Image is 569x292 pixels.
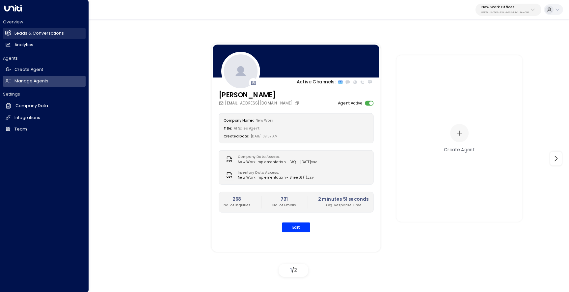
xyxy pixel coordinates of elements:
button: Edit [282,222,310,232]
h2: Team [14,126,27,132]
p: No. of Inquiries [224,203,251,208]
h2: Leads & Conversations [14,30,64,37]
span: AI Sales Agent [234,126,259,131]
h2: Integrations [14,115,40,121]
label: Inventory Data Access: [238,170,311,175]
a: Team [3,124,86,135]
a: Manage Agents [3,76,86,87]
p: 88125cd3-5508-439a-b392-1abfccbbe668 [481,11,529,14]
h2: Company Data [15,103,48,109]
h2: Create Agent [14,67,43,73]
h2: 268 [224,196,251,203]
label: Title: [224,126,232,131]
p: Avg. Response Time [318,203,369,208]
span: 2 [294,267,297,273]
h2: Manage Agents [14,78,48,84]
a: Integrations [3,112,86,123]
span: 1 [290,267,292,273]
h2: Overview [3,19,86,25]
h2: Agents [3,55,86,61]
a: Analytics [3,40,86,50]
p: Active Channels: [297,79,336,86]
div: / [279,264,308,277]
h2: 731 [272,196,296,203]
h2: Settings [3,91,86,97]
h2: 2 minutes 51 seconds [318,196,369,203]
a: Create Agent [3,64,86,75]
span: New Work Implementation - FAQ - [DATE]csv [238,160,317,164]
h3: [PERSON_NAME] [219,90,300,100]
span: [DATE] 09:57 AM [251,134,278,138]
label: Agent Active [338,100,363,106]
button: New Work Offices88125cd3-5508-439a-b392-1abfccbbe668 [475,4,541,16]
a: Leads & Conversations [3,28,86,39]
span: New Work Implementation - Sheet6 (1).csv [238,175,314,180]
p: New Work Offices [481,5,529,9]
label: Created Date: [224,134,249,138]
button: Copy [294,101,300,106]
span: New Work [256,118,273,123]
div: [EMAIL_ADDRESS][DOMAIN_NAME] [219,100,300,106]
a: Company Data [3,100,86,111]
label: Company Data Access: [238,155,314,160]
h2: Analytics [14,42,33,48]
div: Create Agent [444,146,475,153]
label: Company Name: [224,118,254,123]
p: No. of Emails [272,203,296,208]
